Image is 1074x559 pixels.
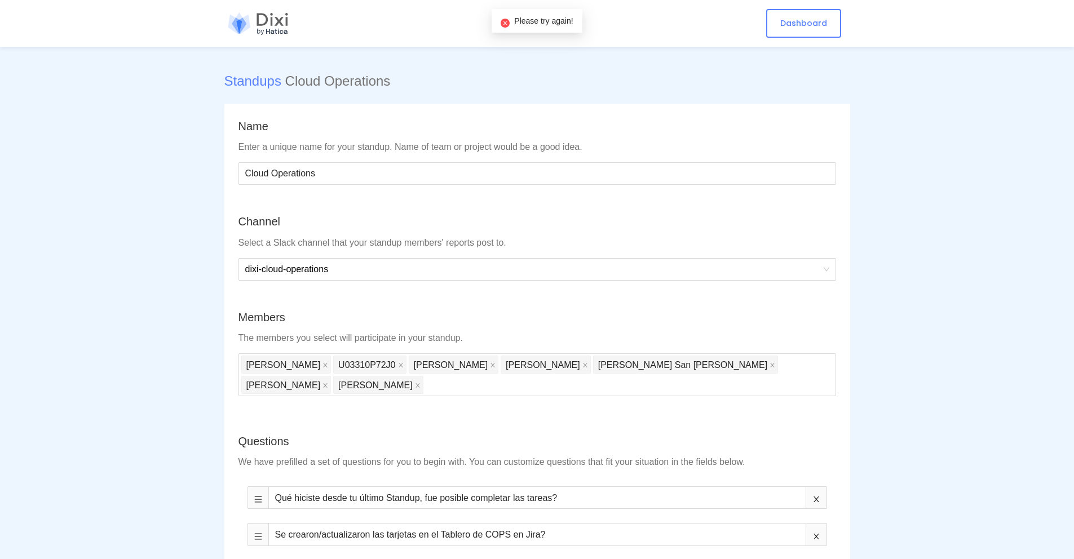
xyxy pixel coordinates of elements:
span: Francisca San Martin [593,356,779,374]
div: Questions [238,433,836,450]
span: close [770,362,775,368]
span: Please try again! [514,16,573,25]
span: U03310P72J0 [338,356,395,373]
div: Name [238,118,836,135]
a: Dashboard [766,9,841,38]
span: close [322,362,328,368]
input: Enter name for this standup... [238,162,836,185]
div: The members you select will participate in your standup. [238,332,836,345]
span: Yanara Velásquez [333,376,423,394]
span: Felipe Saravia [409,356,499,374]
span: close [398,362,404,368]
span: [PERSON_NAME] [414,356,488,373]
span: U03310P72J0 [333,356,406,374]
span: [PERSON_NAME] [506,356,580,373]
span: Marcelo Clavel [241,376,332,394]
span: close [582,362,588,368]
div: Enter a unique name for your standup. Name of team or project would be a good idea. [238,141,836,154]
span: menu [254,495,262,503]
span: dixi-cloud-operations [245,259,829,280]
span: close [812,495,820,503]
h5: Cloud Operations [224,73,850,90]
div: Channel [238,213,836,230]
span: Nicole Barrueto [501,356,591,374]
div: Members [238,309,836,326]
span: close [490,362,496,368]
span: [PERSON_NAME] San [PERSON_NAME] [598,356,768,373]
span: close [812,533,820,540]
div: Select a Slack channel that your standup members' reports post to. [238,237,836,250]
span: [PERSON_NAME] [246,356,321,373]
a: Standups [224,73,281,88]
span: Cesar Torres [241,356,332,374]
span: close [322,383,328,388]
div: We have prefilled a set of questions for you to begin with. You can customize questions that fit ... [238,456,836,469]
span: [PERSON_NAME] [246,376,321,393]
span: close [415,383,421,388]
span: [PERSON_NAME] [338,376,413,393]
span: close-circle [501,19,510,28]
span: menu [254,533,262,540]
